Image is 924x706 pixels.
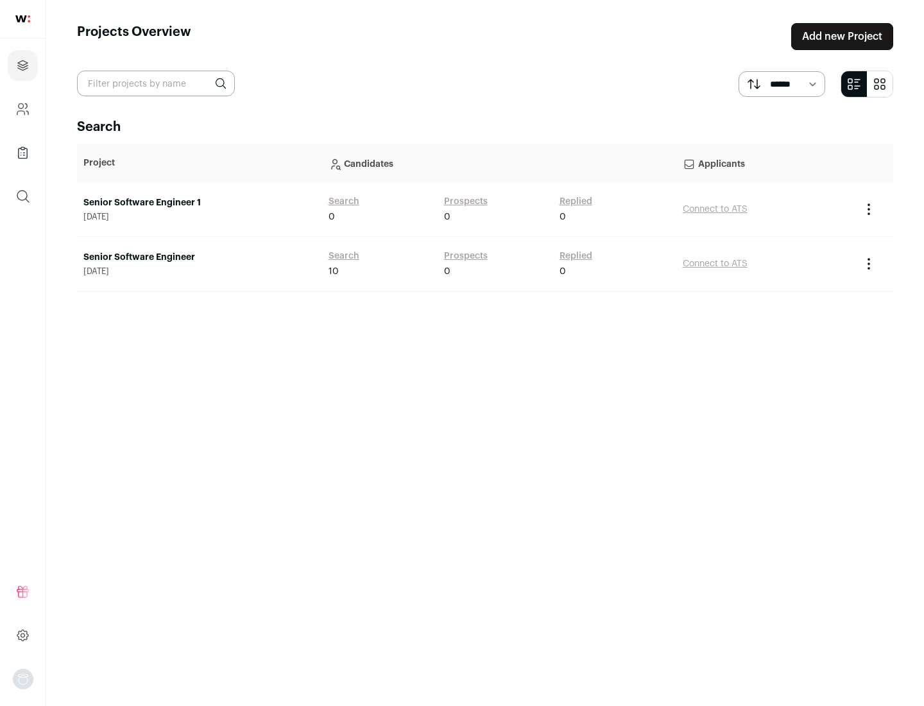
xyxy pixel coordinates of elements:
[683,259,748,268] a: Connect to ATS
[83,157,316,169] p: Project
[83,251,316,264] a: Senior Software Engineer
[444,250,488,263] a: Prospects
[560,211,566,223] span: 0
[861,256,877,271] button: Project Actions
[83,266,316,277] span: [DATE]
[77,23,191,50] h1: Projects Overview
[861,202,877,217] button: Project Actions
[683,150,848,176] p: Applicants
[444,211,450,223] span: 0
[329,265,339,278] span: 10
[77,118,893,136] h2: Search
[329,195,359,208] a: Search
[560,195,592,208] a: Replied
[77,71,235,96] input: Filter projects by name
[329,150,670,176] p: Candidates
[683,205,748,214] a: Connect to ATS
[8,94,38,125] a: Company and ATS Settings
[83,196,316,209] a: Senior Software Engineer 1
[8,50,38,81] a: Projects
[15,15,30,22] img: wellfound-shorthand-0d5821cbd27db2630d0214b213865d53afaa358527fdda9d0ea32b1df1b89c2c.svg
[13,669,33,689] img: nopic.png
[329,250,359,263] a: Search
[13,669,33,689] button: Open dropdown
[791,23,893,50] a: Add new Project
[444,195,488,208] a: Prospects
[329,211,335,223] span: 0
[560,265,566,278] span: 0
[8,137,38,168] a: Company Lists
[83,212,316,222] span: [DATE]
[444,265,450,278] span: 0
[560,250,592,263] a: Replied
